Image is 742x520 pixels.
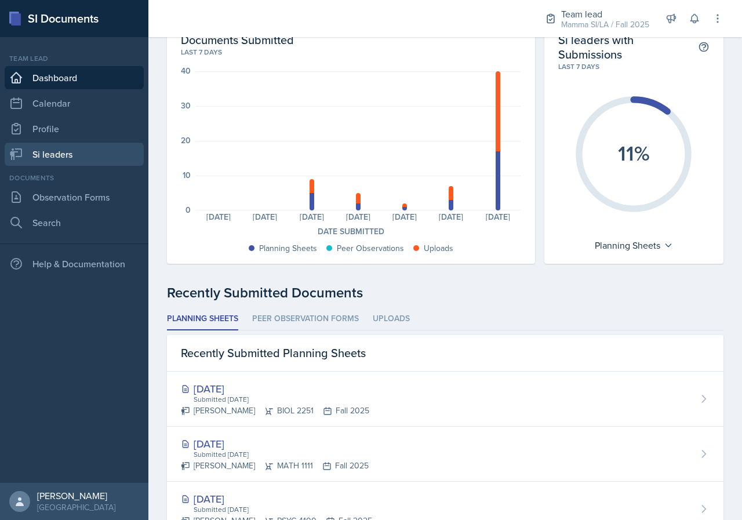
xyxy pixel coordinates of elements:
[335,213,381,221] div: [DATE]
[618,137,650,168] text: 11%
[337,242,404,254] div: Peer Observations
[192,504,372,515] div: Submitted [DATE]
[558,32,698,61] h2: Si leaders with Submissions
[589,236,679,254] div: Planning Sheets
[181,491,372,507] div: [DATE]
[428,213,474,221] div: [DATE]
[181,67,191,75] div: 40
[181,226,521,238] div: Date Submitted
[181,32,521,47] h2: Documents Submitted
[558,61,710,72] div: Last 7 days
[424,242,453,254] div: Uploads
[181,381,369,397] div: [DATE]
[167,335,723,372] div: Recently Submitted Planning Sheets
[167,308,238,330] li: Planning Sheets
[5,186,144,209] a: Observation Forms
[183,171,191,179] div: 10
[288,213,334,221] div: [DATE]
[5,92,144,115] a: Calendar
[5,143,144,166] a: Si leaders
[5,117,144,140] a: Profile
[195,213,242,221] div: [DATE]
[37,490,115,501] div: [PERSON_NAME]
[259,242,317,254] div: Planning Sheets
[192,394,369,405] div: Submitted [DATE]
[181,405,369,417] div: [PERSON_NAME] BIOL 2251 Fall 2025
[242,213,288,221] div: [DATE]
[5,53,144,64] div: Team lead
[181,136,191,144] div: 20
[381,213,428,221] div: [DATE]
[181,101,191,110] div: 30
[181,47,521,57] div: Last 7 days
[5,211,144,234] a: Search
[167,372,723,427] a: [DATE] Submitted [DATE] [PERSON_NAME]BIOL 2251Fall 2025
[5,173,144,183] div: Documents
[252,308,359,330] li: Peer Observation Forms
[37,501,115,513] div: [GEOGRAPHIC_DATA]
[185,206,191,214] div: 0
[167,427,723,482] a: [DATE] Submitted [DATE] [PERSON_NAME]MATH 1111Fall 2025
[561,19,649,31] div: Mamma SI/LA / Fall 2025
[181,460,369,472] div: [PERSON_NAME] MATH 1111 Fall 2025
[5,252,144,275] div: Help & Documentation
[5,66,144,89] a: Dashboard
[474,213,521,221] div: [DATE]
[181,436,369,452] div: [DATE]
[167,282,723,303] div: Recently Submitted Documents
[373,308,410,330] li: Uploads
[192,449,369,460] div: Submitted [DATE]
[561,7,649,21] div: Team lead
